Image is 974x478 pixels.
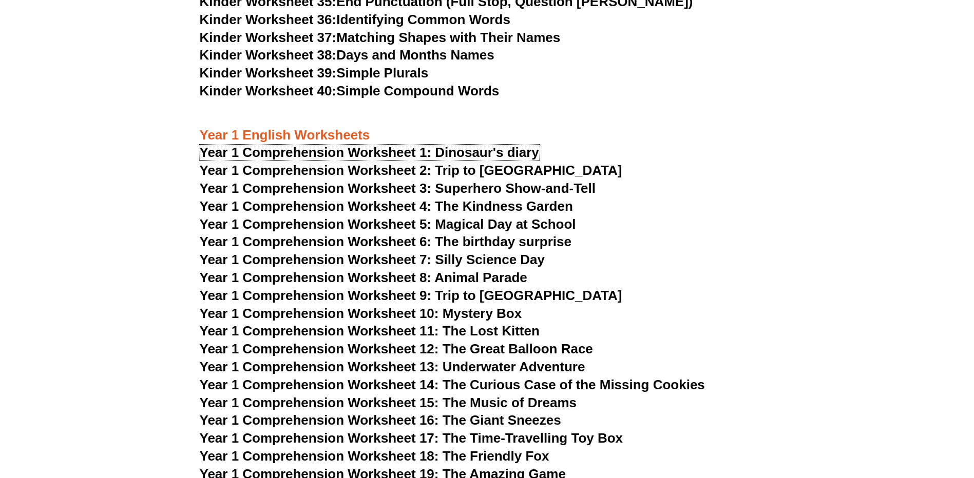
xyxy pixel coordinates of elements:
a: Year 1 Comprehension Worksheet 18: The Friendly Fox [200,448,549,464]
a: Year 1 Comprehension Worksheet 1: Dinosaur's diary [200,145,539,160]
span: Kinder Worksheet 37: [200,30,337,45]
span: Kinder Worksheet 39: [200,65,337,81]
a: Year 1 Comprehension Worksheet 7: Silly Science Day [200,252,545,267]
a: Year 1 Comprehension Worksheet 6: The birthday surprise [200,234,571,249]
a: Year 1 Comprehension Worksheet 2: Trip to [GEOGRAPHIC_DATA] [200,163,622,178]
h3: Year 1 English Worksheets [200,127,775,144]
a: Year 1 Comprehension Worksheet 4: The Kindness Garden [200,198,573,214]
a: Kinder Worksheet 36:Identifying Common Words [200,12,510,27]
a: Kinder Worksheet 38:Days and Months Names [200,47,494,63]
a: Year 1 Comprehension Worksheet 14: The Curious Case of the Missing Cookies [200,377,705,392]
a: Kinder Worksheet 37:Matching Shapes with Their Names [200,30,561,45]
a: Year 1 Comprehension Worksheet 17: The Time-Travelling Toy Box [200,430,623,446]
a: Year 1 Comprehension Worksheet 9: Trip to [GEOGRAPHIC_DATA] [200,288,622,303]
a: Year 1 Comprehension Worksheet 16: The Giant Sneezes [200,412,561,428]
a: Year 1 Comprehension Worksheet 10: Mystery Box [200,306,522,321]
a: Year 1 Comprehension Worksheet 5: Magical Day at School [200,216,576,232]
a: Year 1 Comprehension Worksheet 15: The Music of Dreams [200,395,577,410]
span: Kinder Worksheet 36: [200,12,337,27]
span: Kinder Worksheet 40: [200,83,337,98]
a: Year 1 Comprehension Worksheet 13: Underwater Adventure [200,359,585,374]
span: Kinder Worksheet 38: [200,47,337,63]
a: Year 1 Comprehension Worksheet 3: Superhero Show-and-Tell [200,181,596,196]
a: Year 1 Comprehension Worksheet 8: Animal Parade [200,270,527,285]
a: Year 1 Comprehension Worksheet 12: The Great Balloon Race [200,341,593,356]
iframe: Chat Widget [803,362,974,478]
a: Year 1 Comprehension Worksheet 11: The Lost Kitten [200,323,540,338]
a: Kinder Worksheet 40:Simple Compound Words [200,83,500,98]
a: Kinder Worksheet 39:Simple Plurals [200,65,429,81]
